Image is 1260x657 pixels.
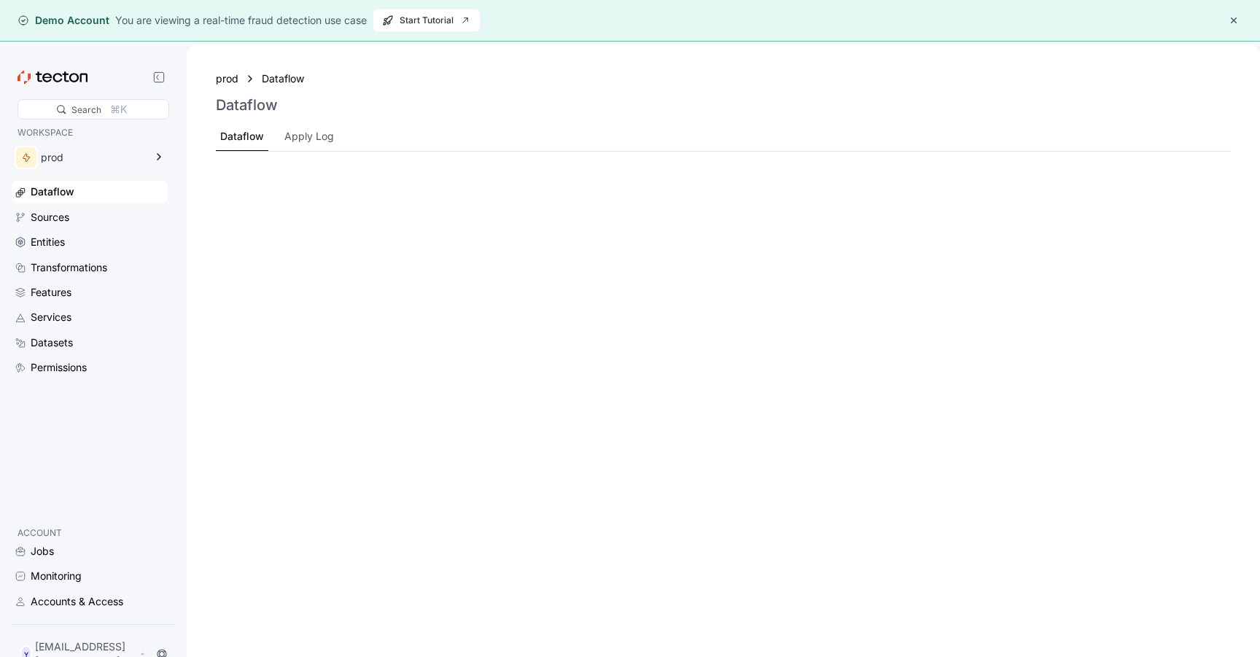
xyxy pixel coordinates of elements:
[216,96,278,114] h3: Dataflow
[31,359,87,376] div: Permissions
[12,332,168,354] a: Datasets
[31,209,69,225] div: Sources
[115,12,367,28] div: You are viewing a real-time fraud detection use case
[17,125,162,140] p: WORKSPACE
[220,128,264,144] div: Dataflow
[12,357,168,378] a: Permissions
[382,9,471,31] span: Start Tutorial
[12,206,168,228] a: Sources
[71,103,101,117] div: Search
[31,184,74,200] div: Dataflow
[17,526,162,540] p: ACCOUNT
[12,306,168,328] a: Services
[31,568,82,584] div: Monitoring
[17,99,169,120] div: Search⌘K
[41,152,144,163] div: prod
[31,543,54,559] div: Jobs
[31,234,65,250] div: Entities
[110,101,127,117] div: ⌘K
[31,335,73,351] div: Datasets
[31,594,123,610] div: Accounts & Access
[373,9,481,32] button: Start Tutorial
[12,591,168,613] a: Accounts & Access
[12,565,168,587] a: Monitoring
[12,231,168,253] a: Entities
[216,71,238,87] a: prod
[12,281,168,303] a: Features
[12,540,168,562] a: Jobs
[17,13,109,28] div: Demo Account
[12,257,168,279] a: Transformations
[284,128,334,144] div: Apply Log
[31,284,71,300] div: Features
[31,309,71,325] div: Services
[31,260,107,276] div: Transformations
[262,71,313,87] a: Dataflow
[12,181,168,203] a: Dataflow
